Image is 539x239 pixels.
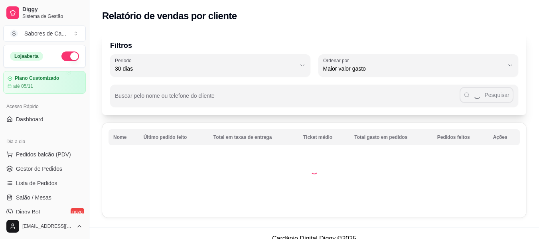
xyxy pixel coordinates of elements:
[115,95,460,103] input: Buscar pelo nome ou telefone do cliente
[10,30,18,38] span: S
[10,52,43,61] div: Loja aberta
[16,179,57,187] span: Lista de Pedidos
[115,57,134,64] label: Período
[61,51,79,61] button: Alterar Status
[115,65,296,73] span: 30 dias
[3,113,86,126] a: Dashboard
[3,217,86,236] button: [EMAIL_ADDRESS][DOMAIN_NAME]
[323,57,351,64] label: Ordenar por
[15,75,59,81] article: Plano Customizado
[318,54,519,77] button: Ordenar porMaior valor gasto
[16,150,71,158] span: Pedidos balcão (PDV)
[16,165,62,173] span: Gestor de Pedidos
[110,40,518,51] p: Filtros
[3,191,86,204] a: Salão / Mesas
[3,135,86,148] div: Dia a dia
[3,26,86,41] button: Select a team
[3,100,86,113] div: Acesso Rápido
[22,223,73,229] span: [EMAIL_ADDRESS][DOMAIN_NAME]
[16,208,40,216] span: Diggy Bot
[3,3,86,22] a: DiggySistema de Gestão
[102,10,237,22] h2: Relatório de vendas por cliente
[13,83,33,89] article: até 05/11
[3,205,86,218] a: Diggy Botnovo
[3,148,86,161] button: Pedidos balcão (PDV)
[110,54,310,77] button: Período30 dias
[310,166,318,174] div: Loading
[323,65,504,73] span: Maior valor gasto
[16,194,51,201] span: Salão / Mesas
[3,71,86,94] a: Plano Customizadoaté 05/11
[3,177,86,190] a: Lista de Pedidos
[22,13,83,20] span: Sistema de Gestão
[24,30,66,38] div: Sabores de Ca ...
[16,115,43,123] span: Dashboard
[3,162,86,175] a: Gestor de Pedidos
[22,6,83,13] span: Diggy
